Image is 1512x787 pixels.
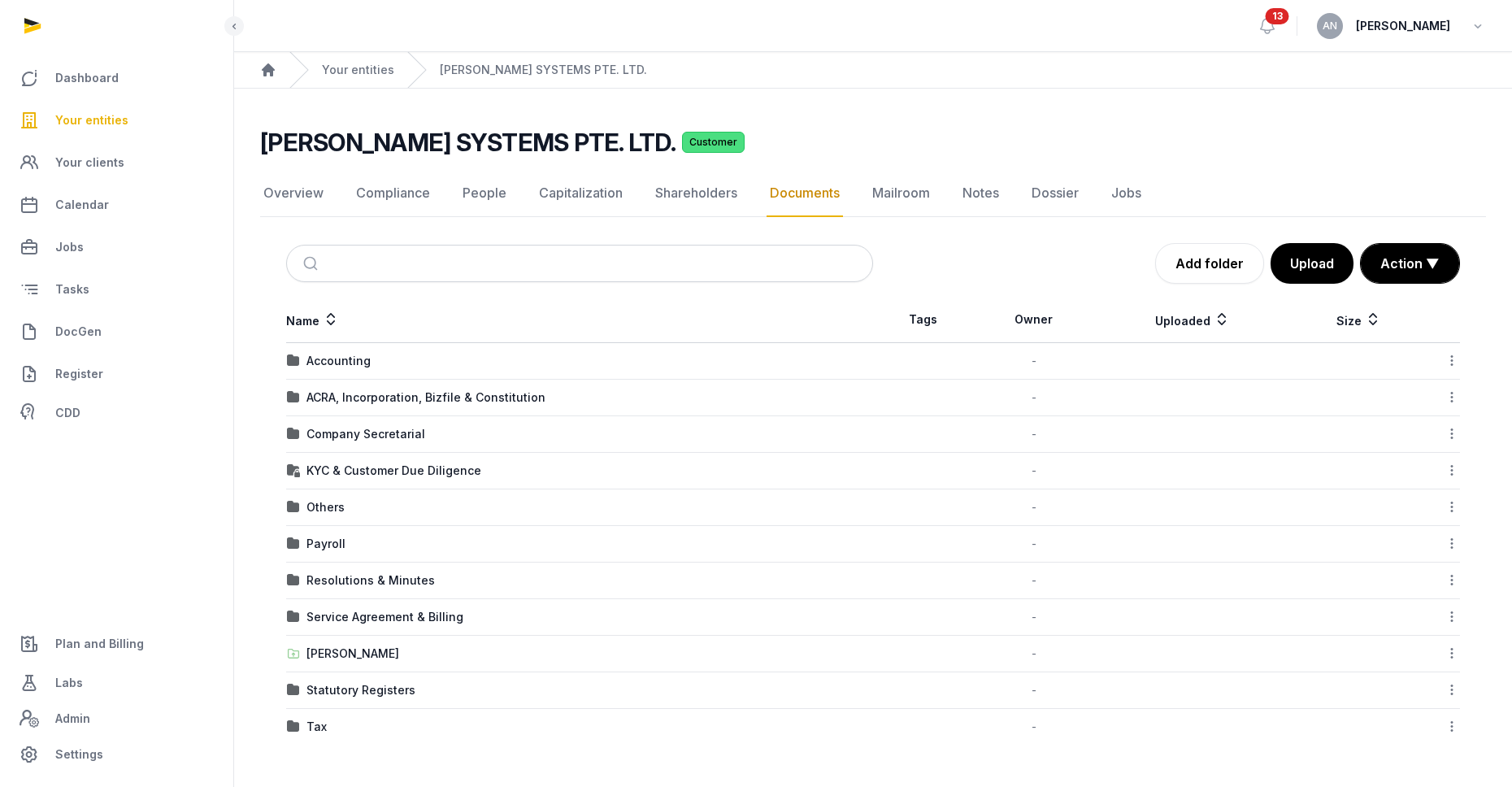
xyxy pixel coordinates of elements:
img: folder.svg [287,537,300,550]
a: Add folder [1155,243,1264,284]
a: Mailroom [869,170,933,217]
div: Others [306,499,345,515]
th: Owner [973,297,1094,343]
td: - [973,380,1094,416]
button: Submit [293,246,332,281]
a: Notes [959,170,1002,217]
td: - [973,526,1094,563]
a: Calendar [13,185,220,224]
div: ACRA, Incorporation, Bizfile & Constitution [306,389,545,406]
img: folder.svg [287,684,300,697]
th: Size [1292,297,1426,343]
nav: Tabs [260,170,1486,217]
span: Register [55,364,103,384]
div: Company Secretarial [306,426,425,442]
span: Admin [55,709,90,728]
td: - [973,343,1094,380]
span: DocGen [55,322,102,341]
a: Labs [13,663,220,702]
a: Jobs [1108,170,1145,217]
td: - [973,563,1094,599]
th: Tags [873,297,973,343]
span: Customer [682,132,745,153]
a: Jobs [13,228,220,267]
a: Admin [13,702,220,735]
th: Name [286,297,873,343]
img: folder-locked-icon.svg [287,464,300,477]
button: Action ▼ [1361,244,1459,283]
a: Overview [260,170,327,217]
a: Dashboard [13,59,220,98]
span: Settings [55,745,103,764]
a: [PERSON_NAME] SYSTEMS PTE. LTD. [440,62,647,78]
a: Settings [13,735,220,774]
span: Plan and Billing [55,634,144,654]
div: Service Agreement & Billing [306,609,463,625]
span: Your entities [55,111,128,130]
span: Calendar [55,195,109,215]
a: Capitalization [536,170,626,217]
nav: Breadcrumb [234,52,1512,89]
span: AN [1323,21,1337,31]
a: Plan and Billing [13,624,220,663]
img: folder-upload.svg [287,647,300,660]
div: [PERSON_NAME] [306,646,399,662]
a: Compliance [353,170,433,217]
a: Your clients [13,143,220,182]
div: Accounting [306,353,371,369]
a: Shareholders [652,170,741,217]
div: Resolutions & Minutes [306,572,435,589]
span: Tasks [55,280,89,299]
a: Register [13,354,220,393]
div: Tax [306,719,327,735]
img: folder.svg [287,391,300,404]
span: Jobs [55,237,84,257]
td: - [973,709,1094,746]
img: folder.svg [287,501,300,514]
a: DocGen [13,312,220,351]
img: folder.svg [287,611,300,624]
td: - [973,416,1094,453]
a: Your entities [322,62,394,78]
span: Your clients [55,153,124,172]
button: Upload [1271,243,1353,284]
a: CDD [13,397,220,429]
td: - [973,672,1094,709]
span: [PERSON_NAME] [1356,16,1450,36]
span: CDD [55,403,80,423]
img: folder.svg [287,720,300,733]
img: folder.svg [287,428,300,441]
th: Uploaded [1094,297,1292,343]
button: AN [1317,13,1343,39]
div: KYC & Customer Due Diligence [306,463,481,479]
td: - [973,599,1094,636]
span: Dashboard [55,68,119,88]
div: Payroll [306,536,345,552]
a: Tasks [13,270,220,309]
a: Dossier [1028,170,1082,217]
a: People [459,170,510,217]
a: Your entities [13,101,220,140]
td: - [973,489,1094,526]
div: Statutory Registers [306,682,415,698]
span: Labs [55,673,83,693]
td: - [973,453,1094,489]
span: 13 [1266,8,1289,24]
td: - [973,636,1094,672]
a: Documents [767,170,843,217]
img: folder.svg [287,574,300,587]
img: folder.svg [287,354,300,367]
h2: [PERSON_NAME] SYSTEMS PTE. LTD. [260,128,676,157]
